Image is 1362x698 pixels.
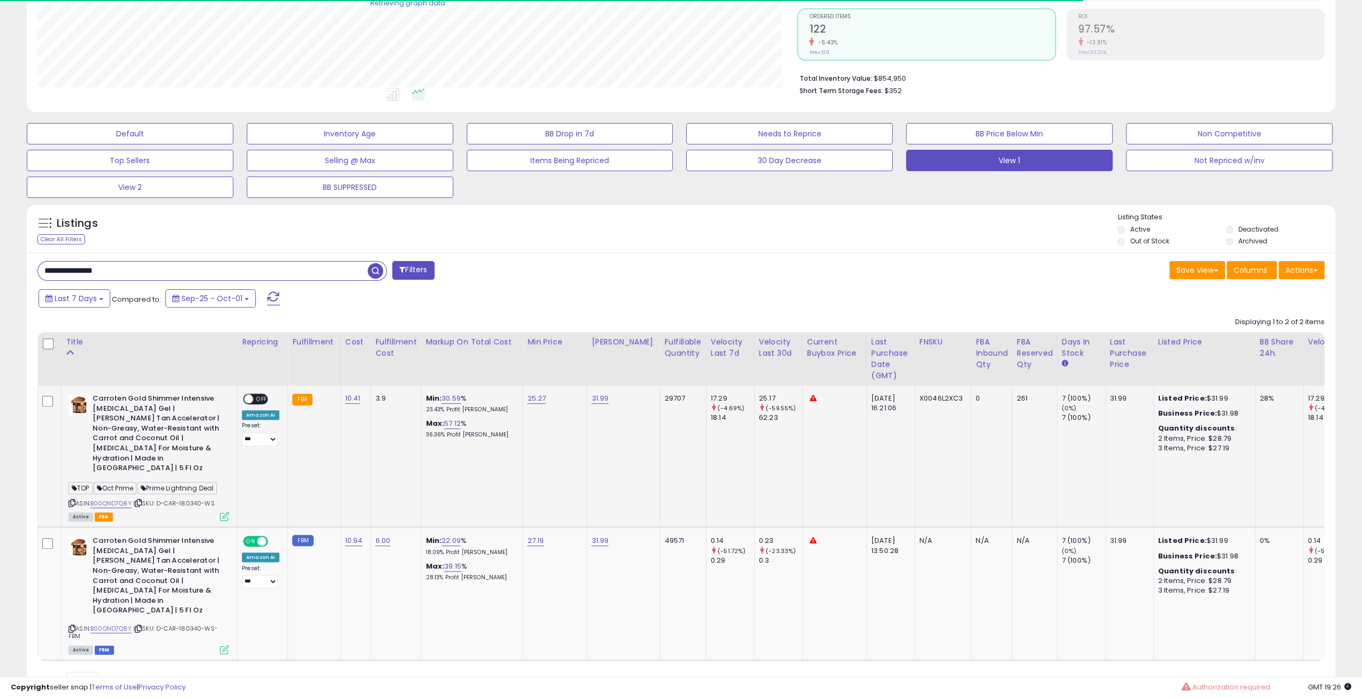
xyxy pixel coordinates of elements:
label: Out of Stock [1130,236,1169,246]
div: N/A [1017,536,1049,546]
p: 36.36% Profit [PERSON_NAME] [425,431,514,439]
span: Ordered Items [809,14,1055,20]
div: Min Price [527,336,582,348]
a: B00OND7Q8Y [90,499,132,508]
div: BB Share 24h. [1260,336,1299,359]
small: FBM [292,535,313,546]
div: 0.3 [759,556,802,565]
button: Needs to Reprice [686,123,893,144]
a: B00OND7Q8Y [90,624,132,633]
div: 18.14 [1308,413,1351,423]
b: Short Term Storage Fees: [799,86,882,95]
span: Columns [1234,265,1267,275]
a: 6.00 [375,535,390,546]
div: Clear All Filters [37,234,85,244]
p: 23.43% Profit [PERSON_NAME] [425,406,514,413]
span: ON [244,537,257,546]
b: Quantity discounts [1158,423,1235,433]
div: 0.23 [759,536,802,546]
small: (-4.69%) [1315,404,1342,412]
span: ROI [1078,14,1324,20]
b: Listed Price: [1158,393,1207,403]
a: 30.59 [442,393,461,404]
button: Last 7 Days [39,289,110,308]
div: 3 Items, Price: $27.19 [1158,443,1247,453]
div: Cost [345,336,367,348]
div: Fulfillment Cost [375,336,416,359]
small: Prev: 113.20% [1078,49,1107,56]
h2: 97.57% [1078,23,1324,37]
button: Inventory Age [247,123,453,144]
button: Selling @ Max [247,150,453,171]
div: [DATE] 16:21:06 [871,394,907,413]
small: (0%) [1062,547,1077,555]
a: 57.12 [444,418,461,429]
span: FBM [95,646,114,655]
div: $31.99 [1158,394,1247,403]
div: 0.14 [1308,536,1351,546]
b: Listed Price: [1158,535,1207,546]
div: FBA inbound Qty [976,336,1008,370]
img: 41Ze8-PCp9L._SL40_.jpg [69,536,90,557]
div: ASIN: [69,394,229,520]
div: 0 [976,394,1004,403]
button: Not Repriced w/inv [1126,150,1333,171]
a: Terms of Use [92,682,137,692]
button: View 2 [27,177,233,198]
li: $854,950 [799,71,1317,84]
button: Filters [392,261,434,280]
button: Default [27,123,233,144]
small: FBA [292,394,312,405]
div: Listed Price [1158,336,1251,348]
label: Archived [1238,236,1267,246]
button: BB SUPPRESSED [247,177,453,198]
a: 25.27 [527,393,546,404]
div: X0046L2XC3 [919,394,963,403]
div: $31.98 [1158,409,1247,418]
div: FBA Reserved Qty [1017,336,1053,370]
a: 31.99 [591,393,608,404]
div: Velocity Last 30d [759,336,798,359]
div: Repricing [242,336,283,348]
div: Amazon AI [242,553,279,562]
div: : [1158,566,1247,576]
div: [DATE] 13:50:28 [871,536,907,555]
div: Last Purchase Price [1110,336,1149,370]
div: Current Buybox Price [807,336,862,359]
b: Min: [425,393,442,403]
span: Compared to: [112,294,161,304]
div: 17.29 [711,394,754,403]
div: 49571 [664,536,697,546]
span: OFF [267,537,284,546]
img: 41Ze8-PCp9L._SL40_.jpg [69,394,90,415]
span: Prime Lightning Deal [138,482,217,494]
strong: Copyright [11,682,50,692]
p: 28.13% Profit [PERSON_NAME] [425,574,514,581]
small: (-23.33%) [766,547,796,555]
div: Preset: [242,565,279,589]
div: 3.9 [375,394,413,403]
div: 2 Items, Price: $28.79 [1158,434,1247,443]
b: Min: [425,535,442,546]
button: Actions [1279,261,1325,279]
div: N/A [976,536,1004,546]
button: Non Competitive [1126,123,1333,144]
small: (-4.69%) [718,404,744,412]
span: Last 7 Days [55,293,97,304]
div: % [425,394,514,413]
button: Save View [1169,261,1225,279]
div: 62.23 [759,413,802,423]
div: % [425,536,514,556]
div: Markup on Total Cost [425,336,518,348]
h2: 122 [809,23,1055,37]
button: Items Being Repriced [467,150,673,171]
span: TOP [69,482,93,494]
a: 27.19 [527,535,544,546]
div: 0.14 [711,536,754,546]
span: | SKU: D-CAR-180340-WS [133,499,215,508]
span: FBA [95,512,113,521]
div: : [1158,424,1247,433]
span: Sep-25 - Oct-01 [181,293,242,304]
div: 17.29 [1308,394,1351,403]
small: (-51.72%) [1315,547,1343,555]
